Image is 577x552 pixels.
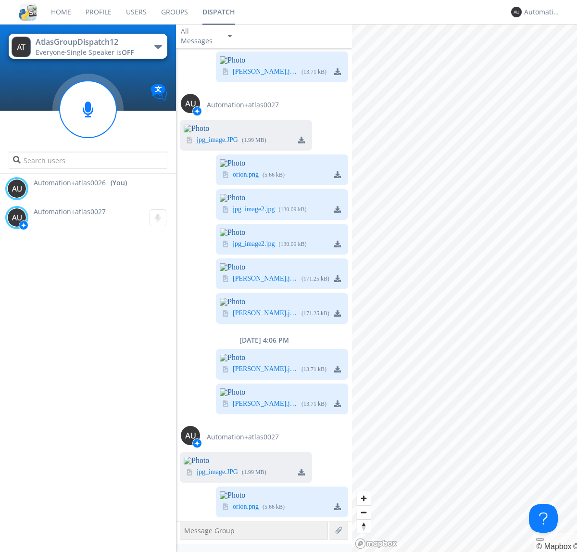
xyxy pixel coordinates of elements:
[220,56,348,64] img: Photo
[334,275,341,282] img: download media button
[222,503,229,510] img: image icon
[122,48,134,57] span: OFF
[233,275,298,283] a: [PERSON_NAME].jpeg
[334,366,341,372] img: download media button
[334,206,341,213] img: download media button
[233,503,259,511] a: orion.png
[197,469,238,476] a: jpg_image.JPG
[524,7,560,17] div: Automation+atlas0026
[181,26,219,46] div: All Messages
[222,275,229,282] img: image icon
[301,275,329,283] div: ( 171.25 kB )
[220,298,348,306] img: Photo
[220,159,348,167] img: Photo
[36,48,144,57] div: Everyone ·
[34,178,106,188] span: Automation+atlas0026
[334,241,341,247] img: download media button
[334,68,341,75] img: download media button
[536,538,544,541] button: Toggle attribution
[334,310,341,317] img: download media button
[184,125,312,132] img: Photo
[334,400,341,407] img: download media button
[298,469,305,475] img: download media button
[355,538,397,549] a: Mapbox logo
[184,457,312,464] img: Photo
[220,491,348,499] img: Photo
[207,100,279,110] span: Automation+atlas0027
[34,207,106,216] span: Automation+atlas0027
[176,335,352,345] div: [DATE] 4:06 PM
[334,171,341,178] img: download media button
[263,503,285,511] div: ( 5.66 kB )
[36,37,144,48] div: AtlasGroupDispatch12
[279,205,307,214] div: ( 130.09 kB )
[220,194,348,202] img: Photo
[12,37,31,57] img: 373638.png
[536,542,571,551] a: Mapbox
[220,229,348,236] img: Photo
[220,354,348,361] img: Photo
[151,84,167,101] img: Translation enabled
[233,241,275,248] a: jpg_image2.jpg
[222,241,229,247] img: image icon
[228,35,232,38] img: caret-down-sm.svg
[357,505,371,519] button: Zoom out
[233,400,298,408] a: [PERSON_NAME].jpeg
[220,263,348,271] img: Photo
[9,152,167,169] input: Search users
[186,137,193,143] img: image icon
[222,310,229,317] img: image icon
[301,365,326,373] div: ( 13.71 kB )
[242,468,266,476] div: ( 1.99 MB )
[357,519,371,533] button: Reset bearing to north
[242,136,266,144] div: ( 1.99 MB )
[220,388,348,396] img: Photo
[263,171,285,179] div: ( 5.66 kB )
[222,206,229,213] img: image icon
[222,366,229,372] img: image icon
[233,171,259,179] a: orion.png
[222,400,229,407] img: image icon
[357,491,371,505] button: Zoom in
[511,7,522,17] img: 373638.png
[207,432,279,442] span: Automation+atlas0027
[9,34,167,59] button: AtlasGroupDispatch12Everyone·Single Speaker isOFF
[67,48,134,57] span: Single Speaker is
[301,400,326,408] div: ( 13.71 kB )
[19,3,37,21] img: cddb5a64eb264b2086981ab96f4c1ba7
[233,206,275,214] a: jpg_image2.jpg
[7,179,26,198] img: 373638.png
[301,68,326,76] div: ( 13.71 kB )
[529,504,558,533] iframe: Toggle Customer Support
[181,426,200,445] img: 373638.png
[111,178,127,188] div: (You)
[222,171,229,178] img: image icon
[222,68,229,75] img: image icon
[298,137,305,143] img: download media button
[233,366,298,373] a: [PERSON_NAME].jpeg
[197,137,238,144] a: jpg_image.JPG
[233,310,298,318] a: [PERSON_NAME].jpeg
[7,208,26,227] img: 373638.png
[181,94,200,113] img: 373638.png
[279,240,307,248] div: ( 130.09 kB )
[334,503,341,510] img: download media button
[233,68,298,76] a: [PERSON_NAME].jpeg
[186,469,193,475] img: image icon
[301,309,329,318] div: ( 171.25 kB )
